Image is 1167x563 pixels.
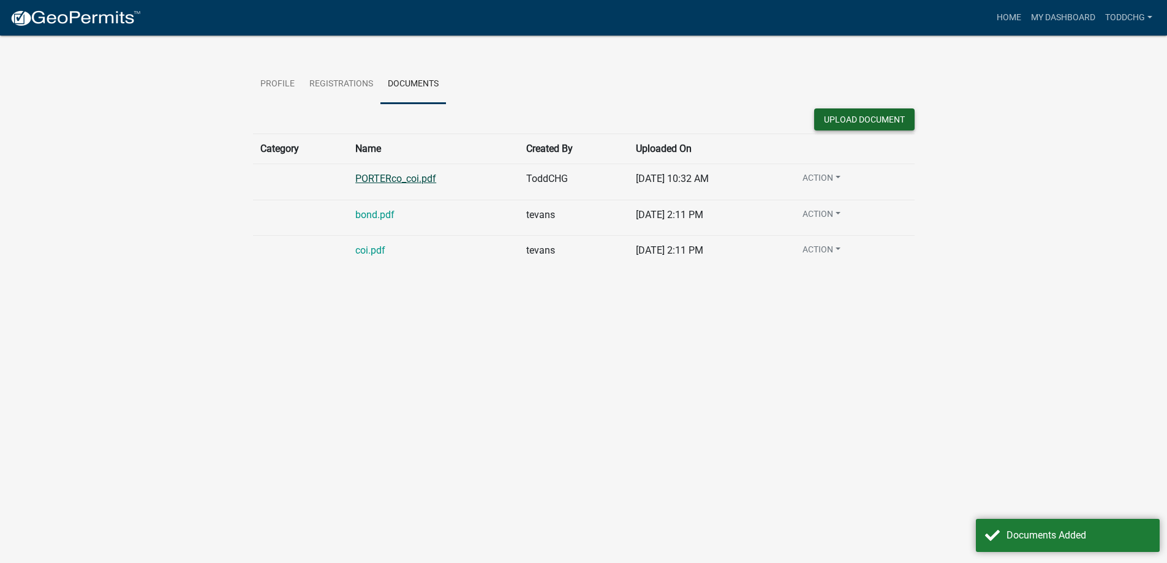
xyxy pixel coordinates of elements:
[793,208,850,225] button: Action
[629,236,785,271] td: [DATE] 2:11 PM
[519,236,629,271] td: tevans
[814,108,915,134] wm-modal-confirm: New Document
[519,200,629,236] td: tevans
[793,172,850,189] button: Action
[348,134,519,164] th: Name
[992,6,1026,29] a: Home
[380,65,446,104] a: Documents
[1100,6,1157,29] a: ToddCHG
[519,134,629,164] th: Created By
[355,244,385,256] a: coi.pdf
[355,173,436,184] a: PORTERco_coi.pdf
[253,65,302,104] a: Profile
[519,164,629,200] td: ToddCHG
[1006,528,1150,543] div: Documents Added
[629,134,785,164] th: Uploaded On
[302,65,380,104] a: Registrations
[814,108,915,130] button: Upload Document
[1026,6,1100,29] a: My Dashboard
[253,134,349,164] th: Category
[629,164,785,200] td: [DATE] 10:32 AM
[629,200,785,236] td: [DATE] 2:11 PM
[355,209,395,221] a: bond.pdf
[793,243,850,261] button: Action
